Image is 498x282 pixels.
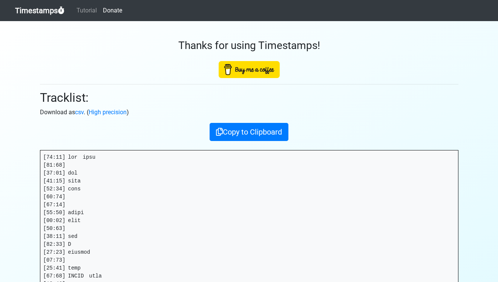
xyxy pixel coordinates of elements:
a: Tutorial [74,3,100,18]
h2: Tracklist: [40,90,458,105]
button: Copy to Clipboard [210,123,288,141]
h3: Thanks for using Timestamps! [40,39,458,52]
a: csv [75,109,84,116]
a: Timestamps [15,3,64,18]
p: Download as . ( ) [40,108,458,117]
img: Buy Me A Coffee [219,61,280,78]
a: High precision [89,109,127,116]
a: Donate [100,3,125,18]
